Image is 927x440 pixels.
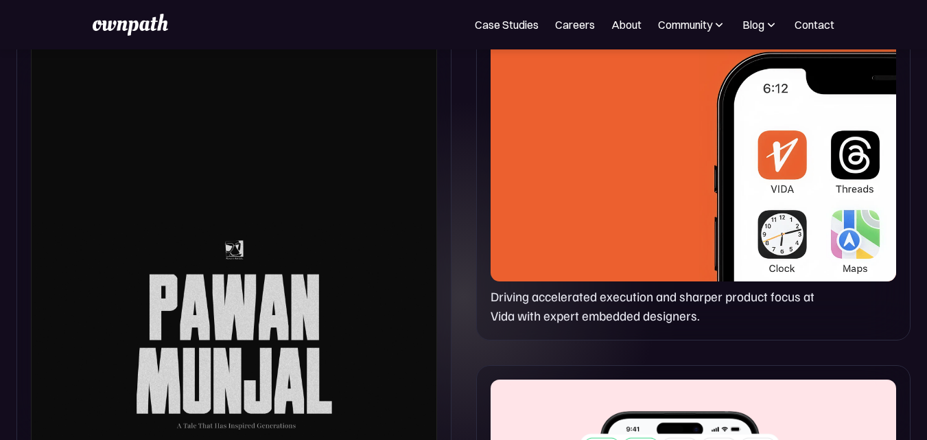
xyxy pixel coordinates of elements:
a: Careers [555,16,595,33]
div: Blog [742,16,764,33]
a: Case Studies [475,16,539,33]
a: About [611,16,642,33]
a: Contact [795,16,834,33]
p: Driving accelerated execution and sharper product focus at Vida with expert embedded designers. [491,287,815,326]
div: Community [658,16,726,33]
div: Blog [742,16,778,33]
div: Community [658,16,712,33]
